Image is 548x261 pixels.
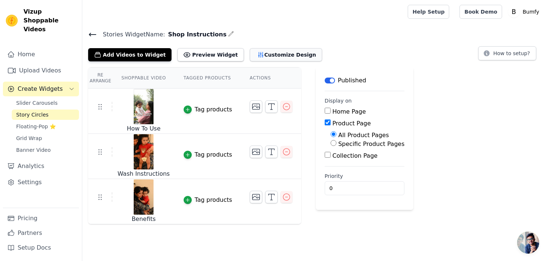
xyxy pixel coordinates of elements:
a: Floating-Pop ⭐ [12,121,79,132]
span: Floating-Pop ⭐ [16,123,56,130]
th: Re Arrange [88,68,112,89]
a: Home [3,47,79,62]
div: Wash Instructions [113,169,174,178]
button: B Bumfy [508,5,542,18]
span: Slider Carousels [16,99,58,107]
a: Upload Videos [3,63,79,78]
a: Setup Docs [3,240,79,255]
a: Analytics [3,159,79,174]
div: Tag products [195,150,232,159]
span: Shop Instructions [165,30,226,39]
a: Partners [3,226,79,240]
span: Create Widgets [18,85,63,93]
button: Add Videos to Widget [88,48,172,61]
button: Tag products [184,105,232,114]
button: Change Thumbnail [250,191,262,203]
span: Vizup Shoppable Videos [24,7,76,34]
a: Pricing [3,211,79,226]
a: Banner Video [12,145,79,155]
label: Product Page [332,120,371,127]
button: Customize Design [250,48,322,61]
span: Banner Video [16,146,51,154]
th: Actions [241,68,301,89]
button: How to setup? [478,46,536,60]
th: Shoppable Video [112,68,174,89]
div: How To Use [113,124,174,133]
button: Change Thumbnail [250,146,262,158]
span: Stories Widget Name: [97,30,165,39]
button: Preview Widget [177,48,244,61]
span: Grid Wrap [16,135,42,142]
a: Grid Wrap [12,133,79,143]
img: vizup-images-907b.jpg [133,179,154,215]
button: Change Thumbnail [250,100,262,113]
p: Published [338,76,366,85]
button: Tag products [184,196,232,204]
div: Edit Name [228,29,234,39]
a: Open chat [517,232,539,254]
img: vizup-images-9582.jpg [133,134,154,169]
text: B [512,8,516,15]
p: Bumfy [520,5,542,18]
a: Slider Carousels [12,98,79,108]
label: Collection Page [332,152,378,159]
a: Story Circles [12,110,79,120]
button: Create Widgets [3,82,79,96]
label: All Product Pages [338,132,389,139]
a: Help Setup [408,5,449,19]
span: Story Circles [16,111,48,118]
img: vizup-images-5e5d.jpg [133,89,154,124]
label: Home Page [332,108,366,115]
label: Specific Product Pages [338,140,404,147]
div: Tag products [195,105,232,114]
div: Tag products [195,196,232,204]
a: Settings [3,175,79,190]
a: Book Demo [459,5,502,19]
th: Tagged Products [175,68,241,89]
img: Vizup [6,15,18,26]
div: Benefits [113,215,174,224]
a: How to setup? [478,51,536,58]
button: Tag products [184,150,232,159]
label: Priority [325,172,404,180]
legend: Display on [325,97,352,104]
